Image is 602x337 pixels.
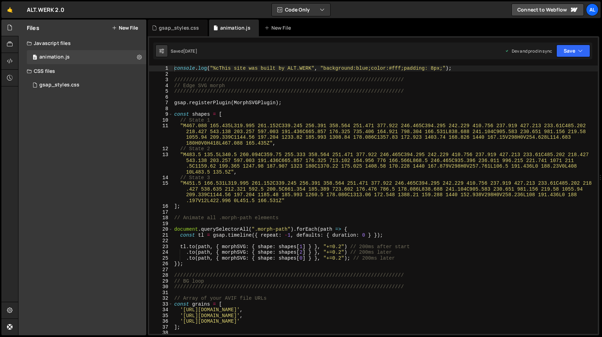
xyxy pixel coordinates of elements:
[27,50,146,64] : 14912/38821.js
[149,296,173,301] div: 32
[18,64,146,78] div: CSS files
[149,117,173,123] div: 10
[149,94,173,100] div: 6
[149,66,173,71] div: 1
[149,255,173,261] div: 25
[39,82,79,88] div: gsap_styles.css
[149,175,173,181] div: 14
[149,204,173,209] div: 16
[505,48,552,54] div: Dev and prod in sync
[149,100,173,106] div: 7
[149,106,173,112] div: 8
[1,1,18,18] a: 🤙
[149,267,173,273] div: 27
[112,25,138,31] button: New File
[556,45,590,57] button: Save
[149,244,173,250] div: 23
[149,278,173,284] div: 29
[264,24,294,31] div: New File
[220,24,250,31] div: animation.js
[149,273,173,278] div: 28
[149,313,173,319] div: 35
[27,24,39,32] h2: Files
[511,3,584,16] a: Connect to Webflow
[149,250,173,255] div: 24
[149,112,173,117] div: 9
[149,221,173,227] div: 19
[149,261,173,267] div: 26
[33,55,37,61] span: 0
[171,48,197,54] div: Saved
[149,238,173,244] div: 22
[149,307,173,313] div: 34
[586,3,599,16] a: AL
[149,123,173,146] div: 11
[149,301,173,307] div: 33
[27,6,64,14] div: ALT.WERK 2.0
[183,48,197,54] div: [DATE]
[149,330,173,336] div: 38
[159,24,199,31] div: gsap_styles.css
[149,290,173,296] div: 31
[149,319,173,324] div: 36
[27,78,146,92] div: 14912/40509.css
[149,77,173,83] div: 3
[149,146,173,152] div: 12
[149,152,173,175] div: 13
[149,83,173,89] div: 4
[149,215,173,221] div: 18
[39,54,70,60] div: animation.js
[149,284,173,290] div: 30
[18,36,146,50] div: Javascript files
[149,209,173,215] div: 17
[149,324,173,330] div: 37
[149,181,173,204] div: 15
[149,89,173,94] div: 5
[149,232,173,238] div: 21
[272,3,330,16] button: Code Only
[149,227,173,232] div: 20
[149,71,173,77] div: 2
